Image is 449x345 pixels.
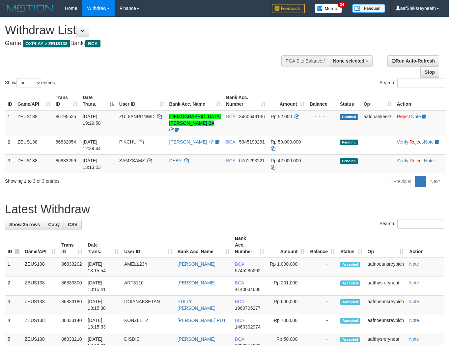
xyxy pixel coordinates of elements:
[5,314,22,333] td: 4
[59,296,85,314] td: 86833180
[235,268,261,273] span: Copy 5745285292 to clipboard
[178,280,215,285] a: [PERSON_NAME]
[340,318,360,324] span: Accepted
[178,261,215,267] a: [PERSON_NAME]
[119,158,145,163] span: SAMZSAMZ
[5,24,293,37] h1: Withdraw List
[340,114,358,120] span: Grabbed
[329,55,373,66] button: None selected
[333,58,364,64] span: None selected
[178,336,215,342] a: [PERSON_NAME]
[365,258,407,277] td: aafnoeunsreypich
[340,280,360,286] span: Accepted
[226,139,235,145] span: BCA
[5,40,293,47] h4: Game: Bank:
[340,140,358,145] span: Pending
[235,287,261,292] span: Copy 4140034636 to clipboard
[23,40,70,47] span: OXPLAY > ZEUS138
[239,139,265,145] span: Copy 5345199281 to clipboard
[169,139,207,145] a: [PERSON_NAME]
[394,154,446,173] td: · ·
[387,55,439,66] a: Run Auto-Refresh
[281,55,329,66] div: PGA Site Balance /
[365,314,407,333] td: aafnoeunsreypich
[178,318,226,323] a: [PERSON_NAME] PUT
[5,175,182,184] div: Showing 1 to 3 of 3 entries
[338,232,365,258] th: Status: activate to sort column ascending
[410,158,423,163] a: Reject
[16,78,41,88] select: Showentries
[394,136,446,154] td: · ·
[310,139,335,145] div: - - -
[5,3,55,13] img: MOTION_logo.png
[235,261,244,267] span: BCA
[226,114,235,119] span: BCA
[415,176,426,187] a: 1
[15,110,53,136] td: ZEUS138
[5,219,44,230] a: Show 25 rows
[226,158,235,163] span: BCA
[239,114,265,119] span: Copy 3460649136 to clipboard
[424,139,434,145] a: Note
[5,136,15,154] td: 2
[178,299,215,311] a: RULLY [PERSON_NAME]
[268,92,307,110] th: Amount: activate to sort column ascending
[235,336,244,342] span: BCA
[117,92,167,110] th: User ID: activate to sort column ascending
[397,78,444,88] input: Search:
[59,277,85,296] td: 86833300
[22,314,59,333] td: ZEUS138
[409,318,419,323] a: Note
[337,92,361,110] th: Status
[22,277,59,296] td: ZEUS138
[169,158,182,163] a: DEBY
[119,139,137,145] span: PIKCHU
[122,258,175,277] td: AMELL234
[267,277,307,296] td: Rp 201,000
[85,232,122,258] th: Date Trans.: activate to sort column ascending
[68,222,77,227] span: CSV
[389,176,415,187] a: Previous
[56,158,76,163] span: 86833259
[5,110,15,136] td: 1
[5,232,22,258] th: ID: activate to sort column descending
[85,40,100,47] span: BCA
[420,66,439,78] a: Stop
[267,296,307,314] td: Rp 600,000
[267,258,307,277] td: Rp 1,000,000
[9,222,40,227] span: Show 25 rows
[59,232,85,258] th: Trans ID: activate to sort column ascending
[411,114,421,119] a: Note
[426,176,444,187] a: Next
[5,258,22,277] td: 1
[410,139,423,145] a: Reject
[64,219,82,230] a: CSV
[424,158,434,163] a: Note
[122,232,175,258] th: User ID: activate to sort column ascending
[235,318,244,323] span: BCA
[365,277,407,296] td: aafthysreryneat
[307,314,338,333] td: -
[340,262,360,267] span: Accepted
[85,296,122,314] td: [DATE] 13:15:38
[122,277,175,296] td: ART3110
[5,154,15,173] td: 3
[409,280,419,285] a: Note
[85,314,122,333] td: [DATE] 13:15:33
[175,232,232,258] th: Bank Acc. Name: activate to sort column ascending
[267,232,307,258] th: Amount: activate to sort column ascending
[340,158,358,164] span: Pending
[239,158,265,163] span: Copy 0761293221 to clipboard
[271,114,292,119] span: Rp 52.000
[307,92,337,110] th: Balance
[83,158,101,170] span: [DATE] 13:13:53
[15,92,53,110] th: Game/API: activate to sort column ascending
[271,158,301,163] span: Rp 42.000.000
[80,92,117,110] th: Date Trans.: activate to sort column descending
[361,92,394,110] th: Op: activate to sort column ascending
[22,232,59,258] th: Game/API: activate to sort column ascending
[122,296,175,314] td: DOIANAKSETAN
[48,222,60,227] span: Copy
[365,296,407,314] td: aafnoeunsreypich
[409,336,419,342] a: Note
